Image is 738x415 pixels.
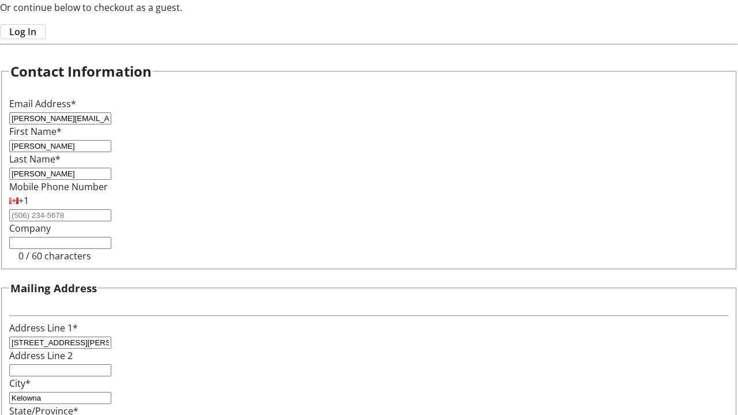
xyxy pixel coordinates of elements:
[9,377,31,390] label: City*
[9,322,78,334] label: Address Line 1*
[9,125,62,138] label: First Name*
[9,337,111,349] input: Address
[10,61,152,82] h2: Contact Information
[9,349,73,362] label: Address Line 2
[10,280,97,296] h3: Mailing Address
[18,250,91,262] tr-character-limit: 0 / 60 characters
[9,180,108,193] label: Mobile Phone Number
[9,392,111,404] input: City
[9,209,111,221] input: (506) 234-5678
[9,97,76,110] label: Email Address*
[9,222,51,235] label: Company
[9,153,61,165] label: Last Name*
[9,25,36,39] span: Log In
